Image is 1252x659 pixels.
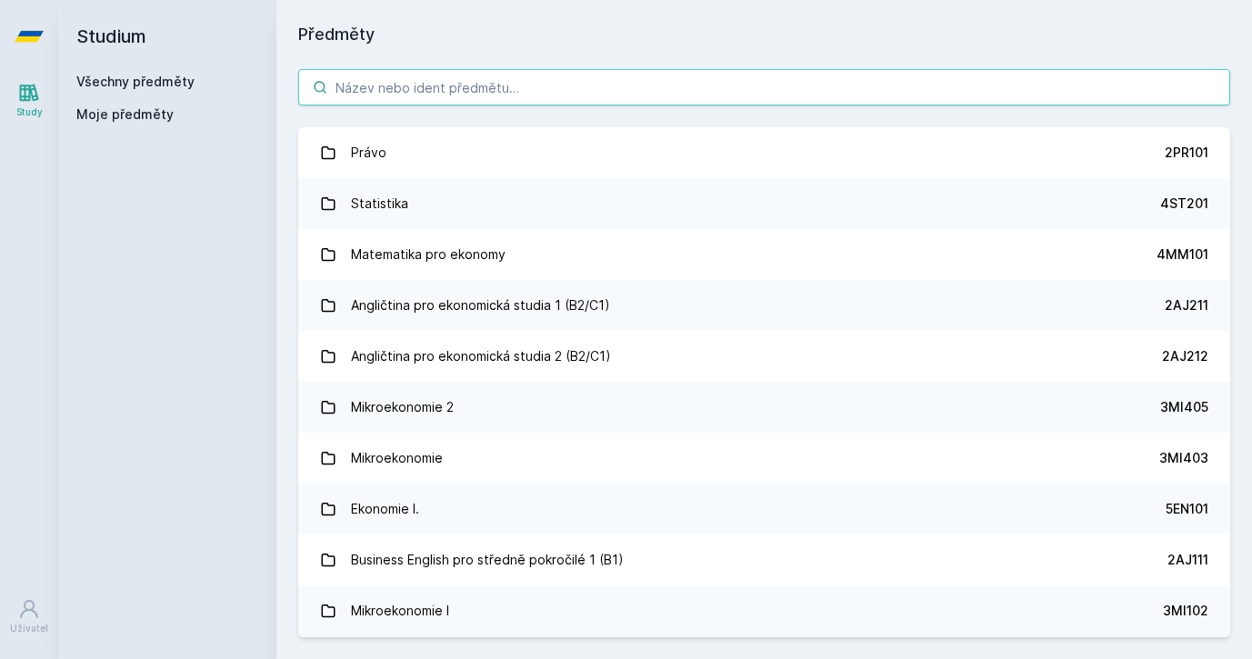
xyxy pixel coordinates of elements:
[351,389,454,425] div: Mikroekonomie 2
[351,491,419,527] div: Ekonomie I.
[1157,245,1208,264] div: 4MM101
[351,440,443,476] div: Mikroekonomie
[298,178,1230,229] a: Statistika 4ST201
[351,542,624,578] div: Business English pro středně pokročilé 1 (B1)
[16,105,43,119] div: Study
[1165,144,1208,162] div: 2PR101
[351,338,611,374] div: Angličtina pro ekonomická studia 2 (B2/C1)
[1160,398,1208,416] div: 3MI405
[1159,449,1208,467] div: 3MI403
[351,287,610,324] div: Angličtina pro ekonomická studia 1 (B2/C1)
[4,589,55,644] a: Uživatel
[76,105,174,124] span: Moje předměty
[10,622,48,635] div: Uživatel
[298,534,1230,585] a: Business English pro středně pokročilé 1 (B1) 2AJ111
[298,331,1230,382] a: Angličtina pro ekonomická studia 2 (B2/C1) 2AJ212
[351,135,386,171] div: Právo
[351,593,449,629] div: Mikroekonomie I
[1165,296,1208,315] div: 2AJ211
[1160,195,1208,213] div: 4ST201
[298,382,1230,433] a: Mikroekonomie 2 3MI405
[1167,551,1208,569] div: 2AJ111
[298,22,1230,47] h1: Předměty
[351,185,408,222] div: Statistika
[4,73,55,128] a: Study
[1162,347,1208,365] div: 2AJ212
[298,69,1230,105] input: Název nebo ident předmětu…
[298,280,1230,331] a: Angličtina pro ekonomická studia 1 (B2/C1) 2AJ211
[1163,602,1208,620] div: 3MI102
[1166,500,1208,518] div: 5EN101
[298,585,1230,636] a: Mikroekonomie I 3MI102
[298,484,1230,534] a: Ekonomie I. 5EN101
[298,229,1230,280] a: Matematika pro ekonomy 4MM101
[351,236,506,273] div: Matematika pro ekonomy
[76,74,195,89] a: Všechny předměty
[298,127,1230,178] a: Právo 2PR101
[298,433,1230,484] a: Mikroekonomie 3MI403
